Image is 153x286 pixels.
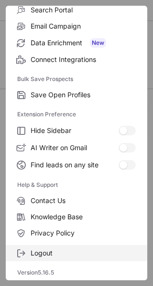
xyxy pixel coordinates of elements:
[6,18,147,34] label: Email Campaign
[6,51,147,68] label: Connect Integrations
[6,122,147,139] label: Hide Sidebar
[31,196,136,205] span: Contact Us
[31,161,119,169] span: Find leads on any site
[31,126,119,135] span: Hide Sidebar
[31,38,136,48] span: Data Enrichment
[6,193,147,209] label: Contact Us
[31,6,136,14] span: Search Portal
[17,107,136,122] label: Extension Preference
[6,156,147,174] label: Find leads on any site
[31,229,136,237] span: Privacy Policy
[31,249,136,257] span: Logout
[6,34,147,51] label: Data Enrichment New
[17,71,136,87] label: Bulk Save Prospects
[31,22,136,31] span: Email Campaign
[31,213,136,221] span: Knowledge Base
[6,139,147,156] label: AI Writer on Gmail
[6,245,147,261] label: Logout
[6,225,147,241] label: Privacy Policy
[6,209,147,225] label: Knowledge Base
[31,91,136,99] span: Save Open Profiles
[31,55,136,64] span: Connect Integrations
[31,143,119,152] span: AI Writer on Gmail
[17,177,136,193] label: Help & Support
[6,2,147,18] label: Search Portal
[6,265,147,280] div: Version 5.16.5
[6,87,147,103] label: Save Open Profiles
[90,38,106,48] span: New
